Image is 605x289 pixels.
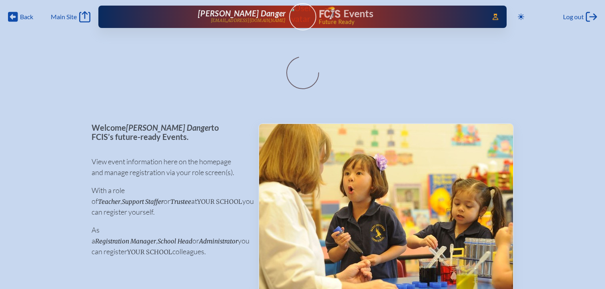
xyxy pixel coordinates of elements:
span: Teacher [98,198,120,205]
a: [PERSON_NAME] Danger[EMAIL_ADDRESS][DOMAIN_NAME] [124,9,286,25]
a: Main Site [51,11,90,22]
span: your school [197,198,242,205]
p: View event information here on the homepage and manage registration via your role screen(s). [92,156,246,178]
span: School Head [158,237,192,245]
p: Welcome to FCIS’s future-ready Events. [92,123,246,141]
p: [EMAIL_ADDRESS][DOMAIN_NAME] [211,18,286,23]
span: Back [20,13,33,21]
p: As a , or you can register colleagues. [92,225,246,257]
a: User Avatar [289,3,316,30]
span: Trustee [170,198,191,205]
span: [PERSON_NAME] Danger [126,123,211,132]
span: [PERSON_NAME] Danger [198,8,286,18]
img: User Avatar [286,3,319,24]
span: Registration Manager [95,237,156,245]
span: Main Site [51,13,77,21]
span: Support Staffer [122,198,164,205]
span: Future Ready [319,19,481,25]
div: FCIS Events — Future ready [319,6,481,25]
span: Administrator [199,237,238,245]
span: your school [127,248,172,256]
p: With a role of , or at you can register yourself. [92,185,246,217]
span: Log out [563,13,584,21]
